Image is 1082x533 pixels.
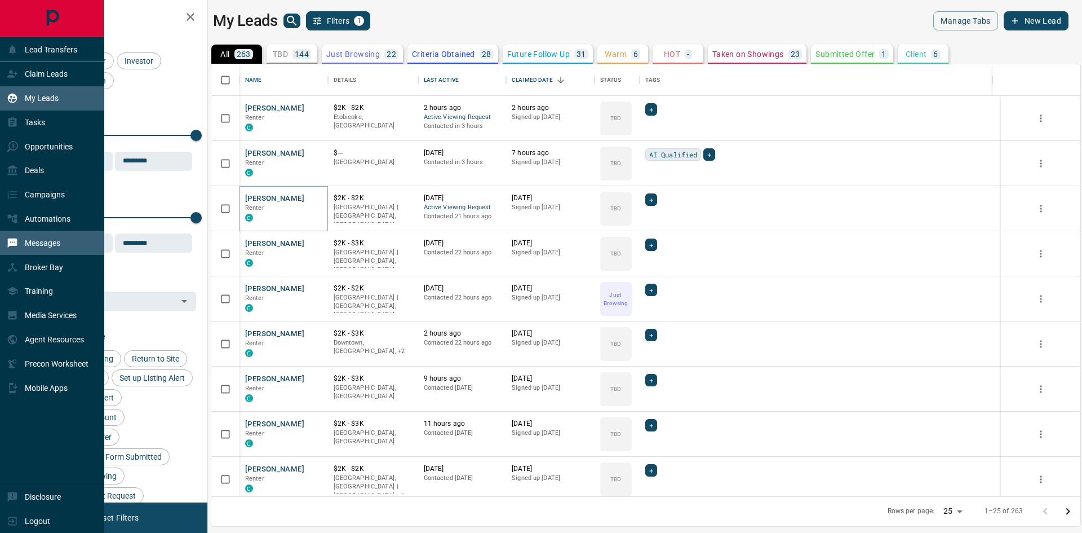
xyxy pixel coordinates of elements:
p: Signed up [DATE] [512,158,589,167]
p: [DATE] [424,193,501,203]
p: Rows per page: [888,506,935,516]
button: Open [176,293,192,309]
div: + [645,374,657,386]
div: + [645,464,657,477]
span: Renter [245,430,264,437]
p: Criteria Obtained [412,50,475,58]
p: [GEOGRAPHIC_DATA] [334,158,413,167]
p: Signed up [DATE] [512,248,589,257]
span: + [649,465,653,476]
div: condos.ca [245,214,253,222]
div: condos.ca [245,439,253,447]
p: [DATE] [424,284,501,293]
p: [GEOGRAPHIC_DATA] | [GEOGRAPHIC_DATA], [GEOGRAPHIC_DATA] [334,293,413,320]
button: more [1032,471,1049,488]
p: [GEOGRAPHIC_DATA], [GEOGRAPHIC_DATA] [334,429,413,446]
button: more [1032,110,1049,127]
p: Client [906,50,926,58]
p: [DATE] [512,374,589,384]
p: $2K - $2K [334,103,413,113]
p: 6 [933,50,938,58]
p: Contacted 22 hours ago [424,338,501,347]
p: TBD [610,159,621,168]
div: + [645,239,657,251]
div: condos.ca [245,259,253,267]
p: $2K - $3K [334,329,413,338]
p: 263 [237,50,251,58]
p: Just Browsing [326,50,380,58]
button: Go to next page [1057,500,1079,523]
div: condos.ca [245,304,253,312]
span: Renter [245,294,264,302]
div: Details [334,64,357,96]
div: + [645,193,657,206]
p: [GEOGRAPHIC_DATA] | [GEOGRAPHIC_DATA], [GEOGRAPHIC_DATA] [334,248,413,275]
button: [PERSON_NAME] [245,419,304,430]
p: 144 [295,50,309,58]
div: Last Active [418,64,507,96]
div: condos.ca [245,349,253,357]
button: more [1032,290,1049,307]
p: 1 [881,50,886,58]
span: + [649,375,653,386]
div: Status [595,64,640,96]
span: + [649,194,653,205]
p: 28 [482,50,491,58]
p: 31 [577,50,586,58]
span: Investor [121,56,157,65]
div: Name [245,64,262,96]
p: - [687,50,689,58]
div: + [645,419,657,431]
p: $2K - $2K [334,284,413,293]
button: more [1032,200,1049,217]
p: Toronto [334,474,413,500]
div: condos.ca [245,484,253,492]
p: Contacted in 3 hours [424,158,501,167]
button: Sort [553,72,569,88]
span: + [649,284,653,296]
p: [DATE] [424,464,501,474]
div: Tags [645,64,660,96]
button: Reset Filters [86,508,146,527]
p: [GEOGRAPHIC_DATA] | [GEOGRAPHIC_DATA], [GEOGRAPHIC_DATA] [334,203,413,230]
p: Signed up [DATE] [512,474,589,483]
span: + [707,149,711,160]
p: Signed up [DATE] [512,338,589,347]
p: 7 hours ago [512,148,589,158]
p: 22 [387,50,396,58]
span: Renter [245,340,264,347]
p: Signed up [DATE] [512,203,589,212]
button: Manage Tabs [933,11,997,30]
button: [PERSON_NAME] [245,284,304,294]
button: [PERSON_NAME] [245,374,304,385]
button: Filters1 [306,11,371,30]
button: more [1032,426,1049,443]
span: 1 [355,17,363,25]
p: Submitted Offer [815,50,875,58]
button: more [1032,336,1049,353]
div: Details [328,64,418,96]
button: [PERSON_NAME] [245,464,304,475]
p: [DATE] [512,193,589,203]
p: Contacted 21 hours ago [424,212,501,221]
div: Investor [117,52,161,69]
p: Signed up [DATE] [512,384,589,393]
p: All [220,50,229,58]
span: Return to Site [128,354,183,363]
p: 9 hours ago [424,374,501,384]
p: Contacted in 3 hours [424,122,501,131]
span: + [649,104,653,115]
button: [PERSON_NAME] [245,148,304,159]
p: [GEOGRAPHIC_DATA], [GEOGRAPHIC_DATA] [334,384,413,401]
span: Renter [245,385,264,392]
button: more [1032,245,1049,262]
p: TBD [610,340,621,348]
p: TBD [610,204,621,213]
p: 23 [791,50,800,58]
p: [DATE] [512,419,589,429]
div: + [645,103,657,116]
p: Contacted [DATE] [424,384,501,393]
p: HOT [664,50,680,58]
button: [PERSON_NAME] [245,103,304,114]
p: Contacted 22 hours ago [424,293,501,302]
